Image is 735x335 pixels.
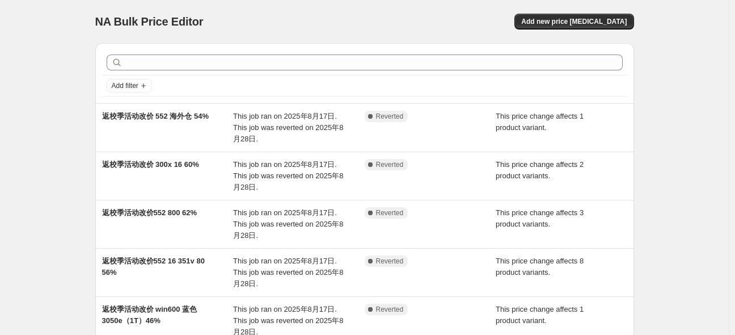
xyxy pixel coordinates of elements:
[376,160,404,169] span: Reverted
[233,208,343,240] span: This job ran on 2025年8月17日. This job was reverted on 2025年8月28日.
[112,81,138,90] span: Add filter
[376,208,404,217] span: Reverted
[496,257,584,277] span: This price change affects 8 product variants.
[102,208,197,217] span: 返校季活动改价552 800 62%
[233,160,343,191] span: This job ran on 2025年8月17日. This job was reverted on 2025年8月28日.
[496,305,584,325] span: This price change affects 1 product variant.
[102,305,197,325] span: 返校季活动改价 win600 蓝色3050e（1T）46%
[496,208,584,228] span: This price change affects 3 product variants.
[233,112,343,143] span: This job ran on 2025年8月17日. This job was reverted on 2025年8月28日.
[376,112,404,121] span: Reverted
[496,112,584,132] span: This price change affects 1 product variant.
[514,14,633,30] button: Add new price [MEDICAL_DATA]
[496,160,584,180] span: This price change affects 2 product variants.
[102,112,209,120] span: 返校季活动改价 552 海外仓 54%
[376,305,404,314] span: Reverted
[102,160,199,169] span: 返校季活动改价 300x 16 60%
[107,79,152,93] button: Add filter
[376,257,404,266] span: Reverted
[521,17,627,26] span: Add new price [MEDICAL_DATA]
[102,257,205,277] span: 返校季活动改价552 16 351v 80 56%
[233,257,343,288] span: This job ran on 2025年8月17日. This job was reverted on 2025年8月28日.
[95,15,204,28] span: NA Bulk Price Editor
